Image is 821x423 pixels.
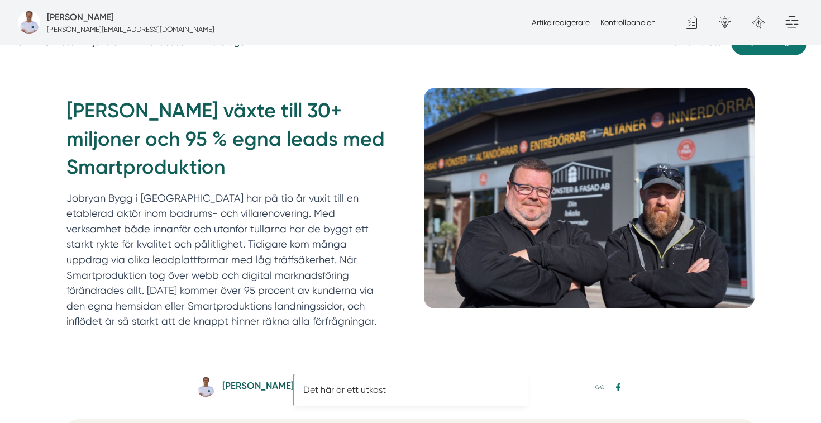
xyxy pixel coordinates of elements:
[47,24,214,35] p: [PERSON_NAME][EMAIL_ADDRESS][DOMAIN_NAME]
[18,11,40,34] img: foretagsbild-pa-smartproduktion-en-webbyraer-i-dalarnas-lan.png
[614,383,623,392] svg: Facebook
[47,10,114,24] h5: Administratör
[424,88,755,308] img: Bild till Jobryan Bygg växte till 30+ miljoner och 95 % egna leads med Smartproduktion
[532,18,590,27] a: Artikelredigerare
[66,191,388,329] p: Jobryan Bygg i [GEOGRAPHIC_DATA] har på tio år vuxit till en etablerad aktör inom badrums- och vi...
[196,377,216,397] img: Fredrik Weberbauer
[303,383,518,396] p: Det här är ett utkast
[66,97,397,190] h1: [PERSON_NAME] växte till 30+ miljoner och 95 % egna leads med Smartproduktion
[222,378,294,396] h5: [PERSON_NAME]
[593,380,607,394] a: Kopiera länk
[611,380,625,394] a: Dela på Facebook
[600,18,656,27] a: Kontrollpanelen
